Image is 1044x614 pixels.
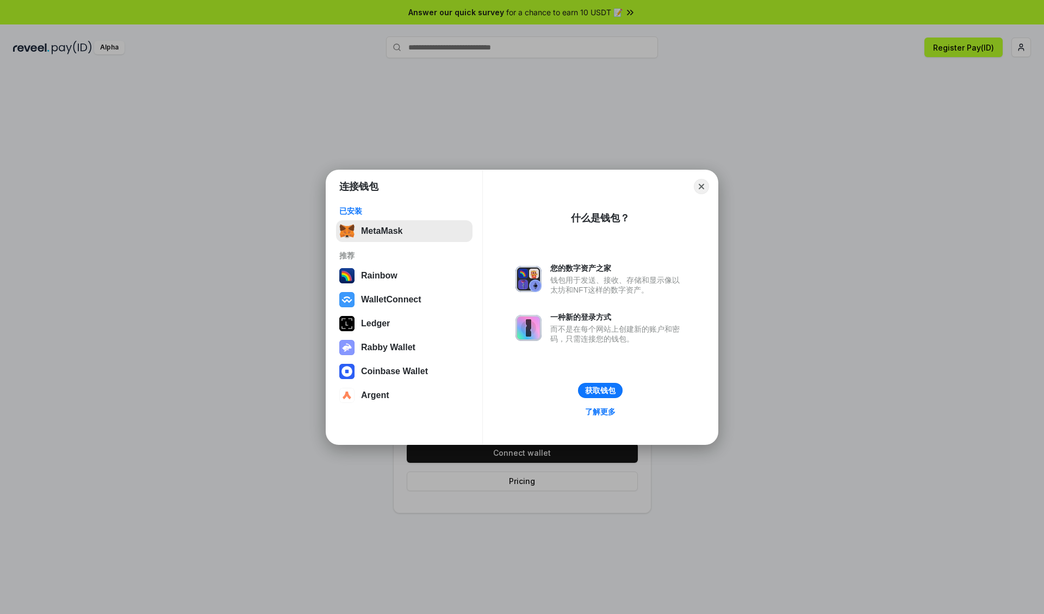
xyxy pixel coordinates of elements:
[339,180,378,193] h1: 连接钱包
[578,383,623,398] button: 获取钱包
[361,390,389,400] div: Argent
[339,268,355,283] img: svg+xml,%3Csvg%20width%3D%22120%22%20height%3D%22120%22%20viewBox%3D%220%200%20120%20120%22%20fil...
[361,367,428,376] div: Coinbase Wallet
[336,265,473,287] button: Rainbow
[339,206,469,216] div: 已安装
[361,226,402,236] div: MetaMask
[694,179,709,194] button: Close
[571,212,630,225] div: 什么是钱包？
[361,319,390,328] div: Ledger
[336,289,473,311] button: WalletConnect
[339,364,355,379] img: svg+xml,%3Csvg%20width%3D%2228%22%20height%3D%2228%22%20viewBox%3D%220%200%2028%2028%22%20fill%3D...
[336,384,473,406] button: Argent
[550,312,685,322] div: 一种新的登录方式
[339,292,355,307] img: svg+xml,%3Csvg%20width%3D%2228%22%20height%3D%2228%22%20viewBox%3D%220%200%2028%2028%22%20fill%3D...
[336,313,473,334] button: Ledger
[550,263,685,273] div: 您的数字资产之家
[361,295,421,305] div: WalletConnect
[339,224,355,239] img: svg+xml,%3Csvg%20fill%3D%22none%22%20height%3D%2233%22%20viewBox%3D%220%200%2035%2033%22%20width%...
[515,266,542,292] img: svg+xml,%3Csvg%20xmlns%3D%22http%3A%2F%2Fwww.w3.org%2F2000%2Fsvg%22%20fill%3D%22none%22%20viewBox...
[579,405,622,419] a: 了解更多
[339,316,355,331] img: svg+xml,%3Csvg%20xmlns%3D%22http%3A%2F%2Fwww.w3.org%2F2000%2Fsvg%22%20width%3D%2228%22%20height%3...
[361,271,397,281] div: Rainbow
[515,315,542,341] img: svg+xml,%3Csvg%20xmlns%3D%22http%3A%2F%2Fwww.w3.org%2F2000%2Fsvg%22%20fill%3D%22none%22%20viewBox...
[336,337,473,358] button: Rabby Wallet
[550,275,685,295] div: 钱包用于发送、接收、存储和显示像以太坊和NFT这样的数字资产。
[339,388,355,403] img: svg+xml,%3Csvg%20width%3D%2228%22%20height%3D%2228%22%20viewBox%3D%220%200%2028%2028%22%20fill%3D...
[361,343,415,352] div: Rabby Wallet
[585,407,616,417] div: 了解更多
[336,220,473,242] button: MetaMask
[339,340,355,355] img: svg+xml,%3Csvg%20xmlns%3D%22http%3A%2F%2Fwww.w3.org%2F2000%2Fsvg%22%20fill%3D%22none%22%20viewBox...
[585,386,616,395] div: 获取钱包
[339,251,469,261] div: 推荐
[550,324,685,344] div: 而不是在每个网站上创建新的账户和密码，只需连接您的钱包。
[336,361,473,382] button: Coinbase Wallet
